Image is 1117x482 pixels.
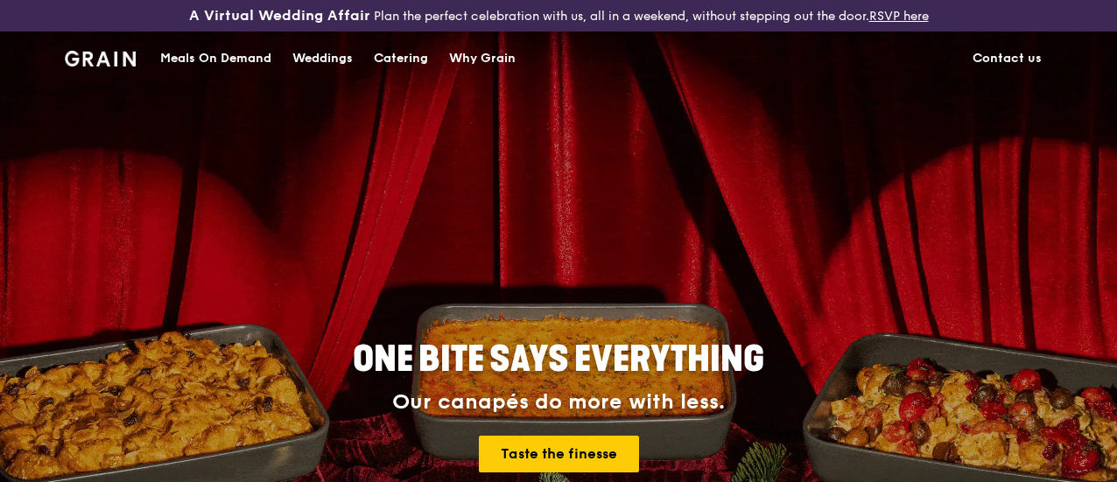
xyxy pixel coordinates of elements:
a: Weddings [282,32,363,85]
a: Catering [363,32,439,85]
span: ONE BITE SAYS EVERYTHING [353,339,764,381]
div: Our canapés do more with less. [243,390,874,415]
a: GrainGrain [65,31,136,83]
a: Why Grain [439,32,526,85]
div: Catering [374,32,428,85]
img: Grain [65,51,136,66]
div: Plan the perfect celebration with us, all in a weekend, without stepping out the door. [186,7,931,24]
a: Taste the finesse [479,436,639,472]
div: Why Grain [449,32,516,85]
a: Contact us [962,32,1052,85]
h3: A Virtual Wedding Affair [189,7,370,24]
div: Meals On Demand [160,32,271,85]
a: RSVP here [869,9,929,24]
div: Weddings [292,32,353,85]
